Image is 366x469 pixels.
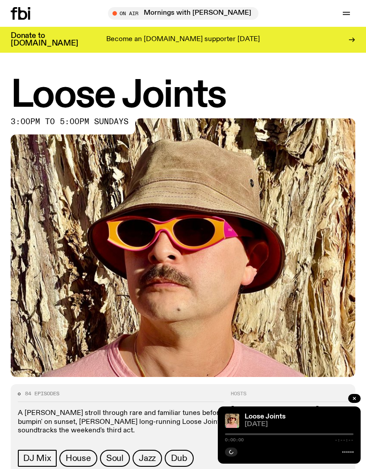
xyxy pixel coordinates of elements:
[59,450,97,467] a: House
[11,78,355,114] h1: Loose Joints
[18,409,224,435] p: A [PERSON_NAME] stroll through rare and familiar tunes before bumpin' on sunset, [PERSON_NAME] lo...
[225,414,239,428] img: Tyson stands in front of a paperbark tree wearing orange sunglasses, a suede bucket hat and a pin...
[171,453,187,463] span: Dub
[165,450,193,467] a: Dub
[11,32,78,47] h3: Donate to [DOMAIN_NAME]
[335,438,354,442] span: -:--:--
[25,391,59,396] span: 84 episodes
[139,453,156,463] span: Jazz
[11,118,129,126] span: 3:00pm to 5:00pm sundays
[231,391,349,402] h2: Hosts
[108,7,258,20] button: On AirMornings with [PERSON_NAME]
[106,36,260,44] p: Become an [DOMAIN_NAME] supporter [DATE]
[18,450,57,467] a: DJ Mix
[66,453,91,463] span: House
[133,450,162,467] a: Jazz
[225,438,244,442] span: 0:00:00
[23,453,51,463] span: DJ Mix
[106,453,124,463] span: Soul
[11,118,355,377] img: Tyson stands in front of a paperbark tree wearing orange sunglasses, a suede bucket hat and a pin...
[245,413,286,420] a: Loose Joints
[100,450,130,467] a: Soul
[245,421,354,428] span: [DATE]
